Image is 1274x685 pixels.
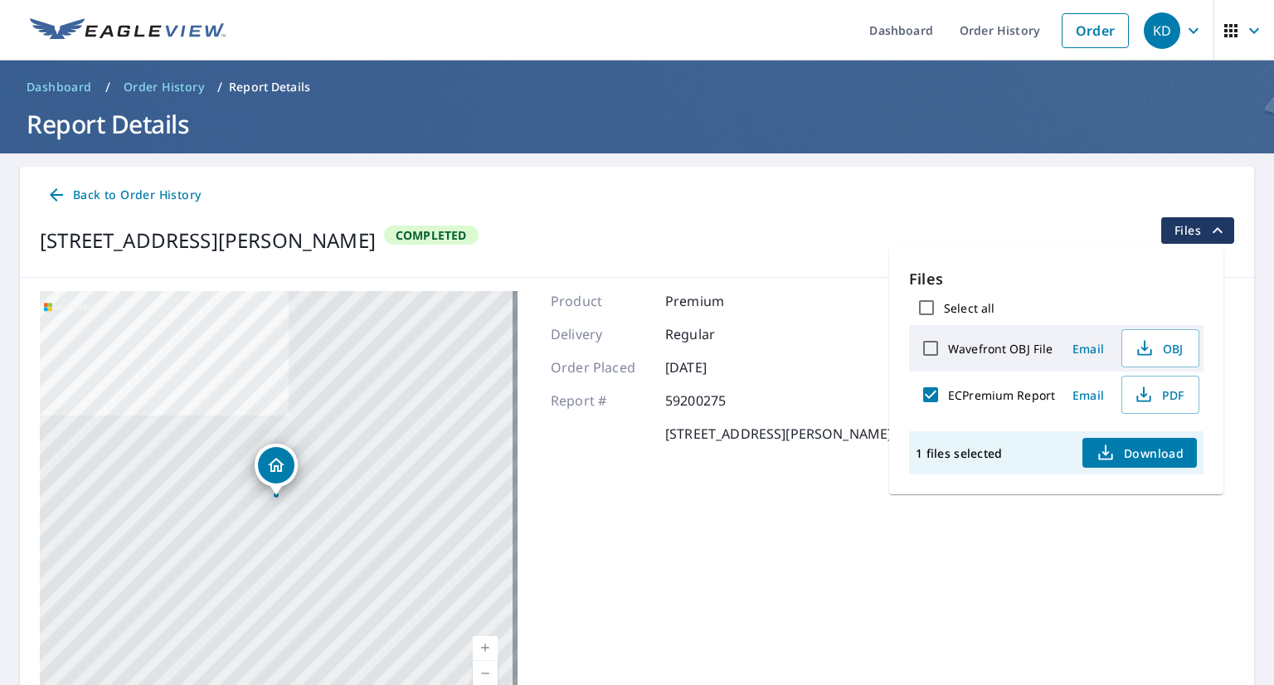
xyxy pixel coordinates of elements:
span: Email [1068,341,1108,357]
span: PDF [1132,385,1185,405]
li: / [105,77,110,97]
span: Order History [124,79,204,95]
button: OBJ [1121,329,1199,367]
a: Back to Order History [40,180,207,211]
p: Regular [665,324,765,344]
label: ECPremium Report [948,387,1055,403]
button: PDF [1121,376,1199,414]
h1: Report Details [20,107,1254,141]
p: Delivery [551,324,650,344]
button: filesDropdownBtn-59200275 [1160,217,1234,244]
li: / [217,77,222,97]
button: Email [1062,336,1115,362]
a: Order History [117,74,211,100]
p: Report # [551,391,650,411]
p: Order Placed [551,357,650,377]
span: Back to Order History [46,185,201,206]
span: Files [1174,221,1228,240]
span: Email [1068,387,1108,403]
p: 59200275 [665,391,765,411]
label: Select all [944,300,994,316]
a: Current Level 17, Zoom In [473,636,498,661]
span: Dashboard [27,79,92,95]
div: [STREET_ADDRESS][PERSON_NAME] [40,226,376,255]
a: Dashboard [20,74,99,100]
div: KD [1144,12,1180,49]
nav: breadcrumb [20,74,1254,100]
a: Order [1062,13,1129,48]
p: 1 files selected [916,445,1002,461]
label: Wavefront OBJ File [948,341,1053,357]
span: OBJ [1132,338,1185,358]
p: Premium [665,291,765,311]
p: Report Details [229,79,310,95]
img: EV Logo [30,18,226,43]
p: Files [909,268,1203,290]
p: Product [551,291,650,311]
div: Dropped pin, building 1, Residential property, 221 Jenkins Ranch Rd Unit H Durango, CO 81301 [255,444,298,495]
p: [DATE] [665,357,765,377]
p: [STREET_ADDRESS][PERSON_NAME] [665,424,892,444]
button: Download [1082,438,1197,468]
span: Completed [386,227,477,243]
span: Download [1096,443,1184,463]
button: Email [1062,382,1115,408]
